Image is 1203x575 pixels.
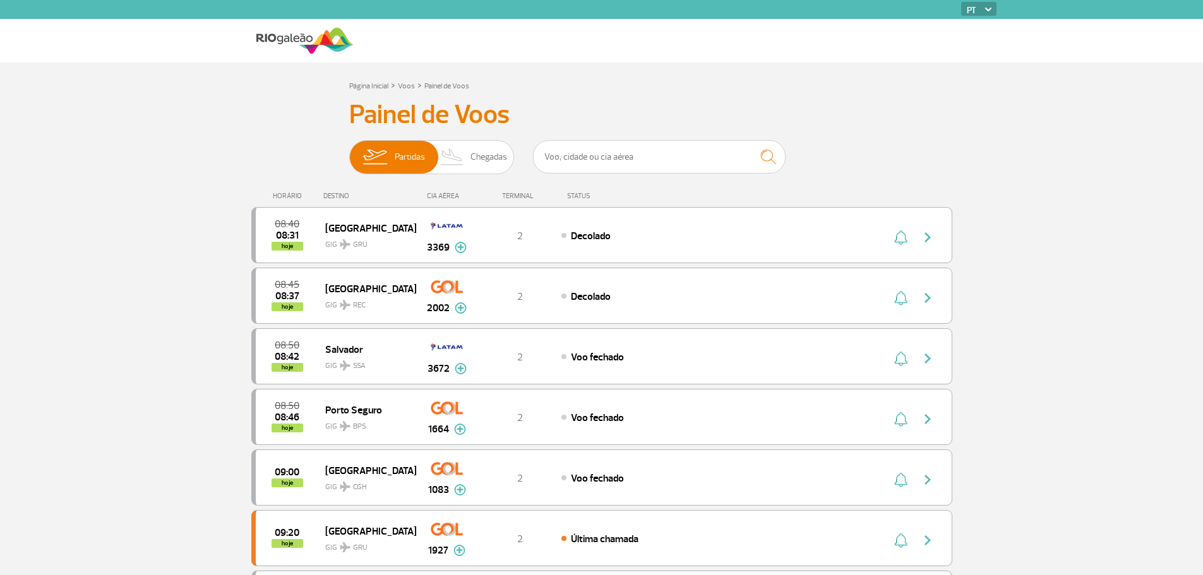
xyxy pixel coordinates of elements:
[517,351,523,364] span: 2
[275,352,299,361] span: 2025-08-25 08:42:15
[272,539,303,548] span: hoje
[349,99,854,131] h3: Painel de Voos
[325,280,406,297] span: [GEOGRAPHIC_DATA]
[517,533,523,545] span: 2
[325,232,406,251] span: GIG
[391,78,395,92] a: >
[325,293,406,311] span: GIG
[325,401,406,418] span: Porto Seguro
[571,472,624,485] span: Voo fechado
[353,239,368,251] span: GRU
[920,412,935,427] img: seta-direita-painel-voo.svg
[479,192,561,200] div: TERMINAL
[255,192,324,200] div: HORÁRIO
[325,341,406,357] span: Salvador
[272,302,303,311] span: hoje
[428,422,449,437] span: 1664
[325,414,406,432] span: GIG
[894,351,907,366] img: sino-painel-voo.svg
[272,363,303,372] span: hoje
[428,361,450,376] span: 3672
[325,462,406,478] span: [GEOGRAPHIC_DATA]
[340,542,350,552] img: destiny_airplane.svg
[323,192,416,200] div: DESTINO
[428,543,448,558] span: 1927
[894,472,907,487] img: sino-painel-voo.svg
[455,242,467,253] img: mais-info-painel-voo.svg
[533,140,786,174] input: Voo, cidade ou cia aérea
[275,292,299,300] span: 2025-08-25 08:37:22
[353,542,368,554] span: GRU
[455,363,467,374] img: mais-info-painel-voo.svg
[340,421,350,431] img: destiny_airplane.svg
[571,290,611,303] span: Decolado
[517,412,523,424] span: 2
[416,192,479,200] div: CIA AÉREA
[272,242,303,251] span: hoje
[894,533,907,548] img: sino-painel-voo.svg
[470,141,507,174] span: Chegadas
[428,482,449,497] span: 1083
[571,533,638,545] span: Última chamada
[517,472,523,485] span: 2
[275,401,299,410] span: 2025-08-25 08:50:00
[571,412,624,424] span: Voo fechado
[453,545,465,556] img: mais-info-painel-voo.svg
[571,230,611,242] span: Decolado
[424,81,469,91] a: Painel de Voos
[340,482,350,492] img: destiny_airplane.svg
[325,475,406,493] span: GIG
[325,353,406,372] span: GIG
[920,351,935,366] img: seta-direita-painel-voo.svg
[395,141,425,174] span: Partidas
[920,533,935,548] img: seta-direita-painel-voo.svg
[398,81,415,91] a: Voos
[355,141,395,174] img: slider-embarque
[353,360,366,372] span: SSA
[417,78,422,92] a: >
[353,421,366,432] span: BPS
[454,484,466,495] img: mais-info-painel-voo.svg
[427,300,450,316] span: 2002
[894,290,907,305] img: sino-painel-voo.svg
[275,220,299,228] span: 2025-08-25 08:40:00
[920,472,935,487] img: seta-direita-painel-voo.svg
[427,240,450,255] span: 3369
[349,81,388,91] a: Página Inicial
[454,424,466,435] img: mais-info-painel-voo.svg
[275,468,299,477] span: 2025-08-25 09:00:00
[340,239,350,249] img: destiny_airplane.svg
[920,230,935,245] img: seta-direita-painel-voo.svg
[275,413,299,422] span: 2025-08-25 08:46:04
[272,424,303,432] span: hoje
[353,300,366,311] span: REC
[517,290,523,303] span: 2
[276,231,299,240] span: 2025-08-25 08:31:33
[275,341,299,350] span: 2025-08-25 08:50:00
[894,412,907,427] img: sino-painel-voo.svg
[561,192,664,200] div: STATUS
[325,220,406,236] span: [GEOGRAPHIC_DATA]
[455,302,467,314] img: mais-info-painel-voo.svg
[434,141,471,174] img: slider-desembarque
[275,528,299,537] span: 2025-08-25 09:20:00
[340,300,350,310] img: destiny_airplane.svg
[517,230,523,242] span: 2
[353,482,367,493] span: CGH
[571,351,624,364] span: Voo fechado
[894,230,907,245] img: sino-painel-voo.svg
[275,280,299,289] span: 2025-08-25 08:45:00
[272,478,303,487] span: hoje
[920,290,935,305] img: seta-direita-painel-voo.svg
[325,523,406,539] span: [GEOGRAPHIC_DATA]
[340,360,350,370] img: destiny_airplane.svg
[325,535,406,554] span: GIG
